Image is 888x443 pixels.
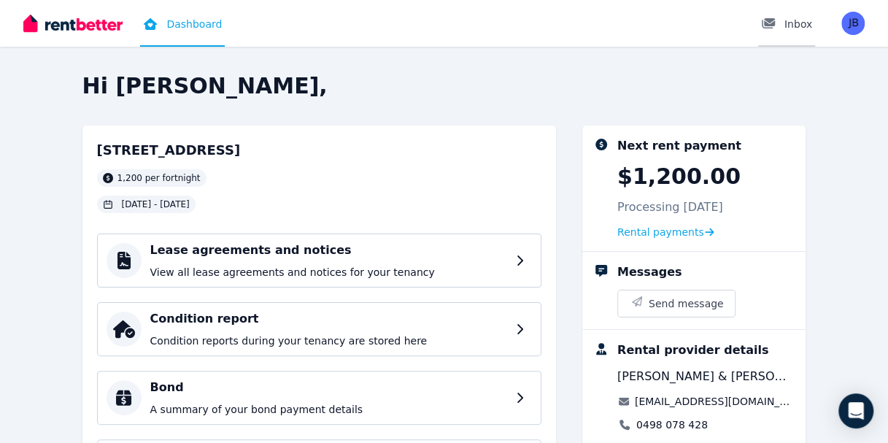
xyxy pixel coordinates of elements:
img: RentBetter [23,12,123,34]
a: Rental payments [617,225,714,239]
a: [EMAIL_ADDRESS][DOMAIN_NAME] [635,394,795,409]
div: Messages [617,263,682,281]
h4: Condition report [150,310,507,328]
p: Condition reports during your tenancy are stored here [150,334,507,348]
p: View all lease agreements and notices for your tenancy [150,265,507,280]
p: $1,200.00 [617,163,741,190]
div: Rental provider details [617,342,768,359]
p: A summary of your bond payment details [150,402,507,417]
h2: Hi [PERSON_NAME], [82,73,806,99]
div: Next rent payment [617,137,741,155]
a: 0498 078 428 [636,417,708,432]
h2: [STREET_ADDRESS] [97,140,241,161]
p: Processing [DATE] [617,199,723,216]
h4: Lease agreements and notices [150,242,507,259]
img: Jenny Brittenden [841,12,865,35]
div: Open Intercom Messenger [838,393,873,428]
span: [PERSON_NAME] & [PERSON_NAME] [617,368,795,385]
h4: Bond [150,379,507,396]
span: 1,200 per fortnight [117,172,201,184]
span: Rental payments [617,225,704,239]
div: Inbox [761,17,812,31]
span: [DATE] - [DATE] [122,199,190,210]
button: Send message [618,290,736,317]
span: Send message [649,296,724,311]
